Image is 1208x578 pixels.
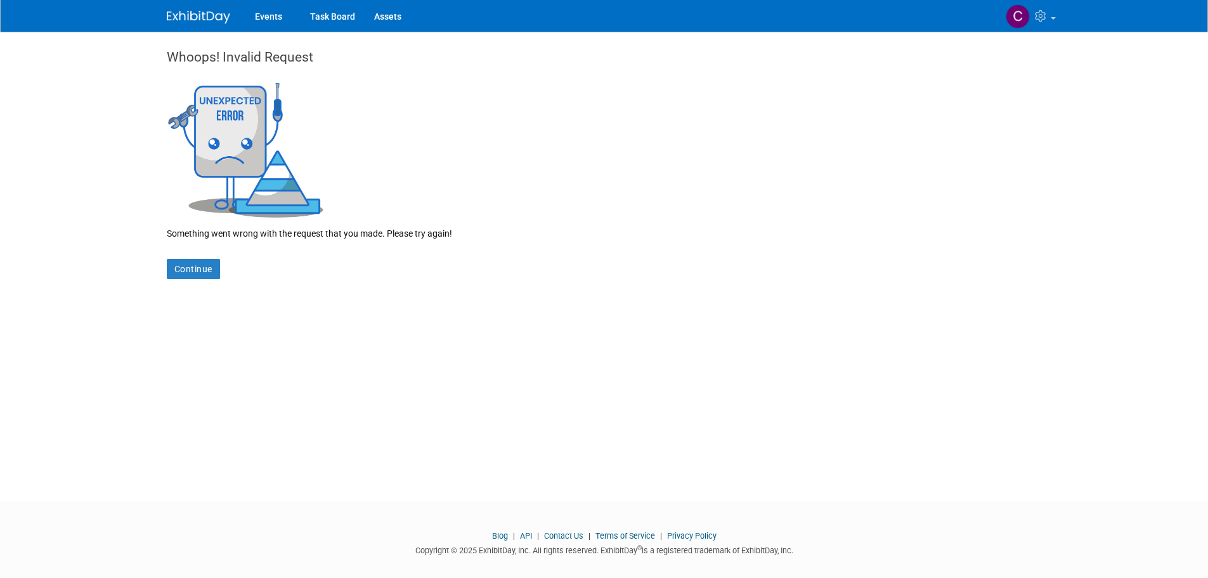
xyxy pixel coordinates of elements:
span: | [585,531,594,541]
a: Blog [492,531,508,541]
a: Terms of Service [595,531,655,541]
a: Continue [167,259,220,279]
div: Something went wrong with the request that you made. Please try again! [167,218,1042,240]
a: API [520,531,532,541]
img: ExhibitDay [167,11,230,23]
img: Invalid Request [167,79,325,218]
span: | [657,531,665,541]
span: | [534,531,542,541]
span: | [510,531,518,541]
img: Chris Chassagneux [1006,4,1030,29]
sup: ® [637,544,642,551]
div: Whoops! Invalid Request [167,48,1042,79]
a: Privacy Policy [667,531,717,541]
a: Contact Us [544,531,583,541]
